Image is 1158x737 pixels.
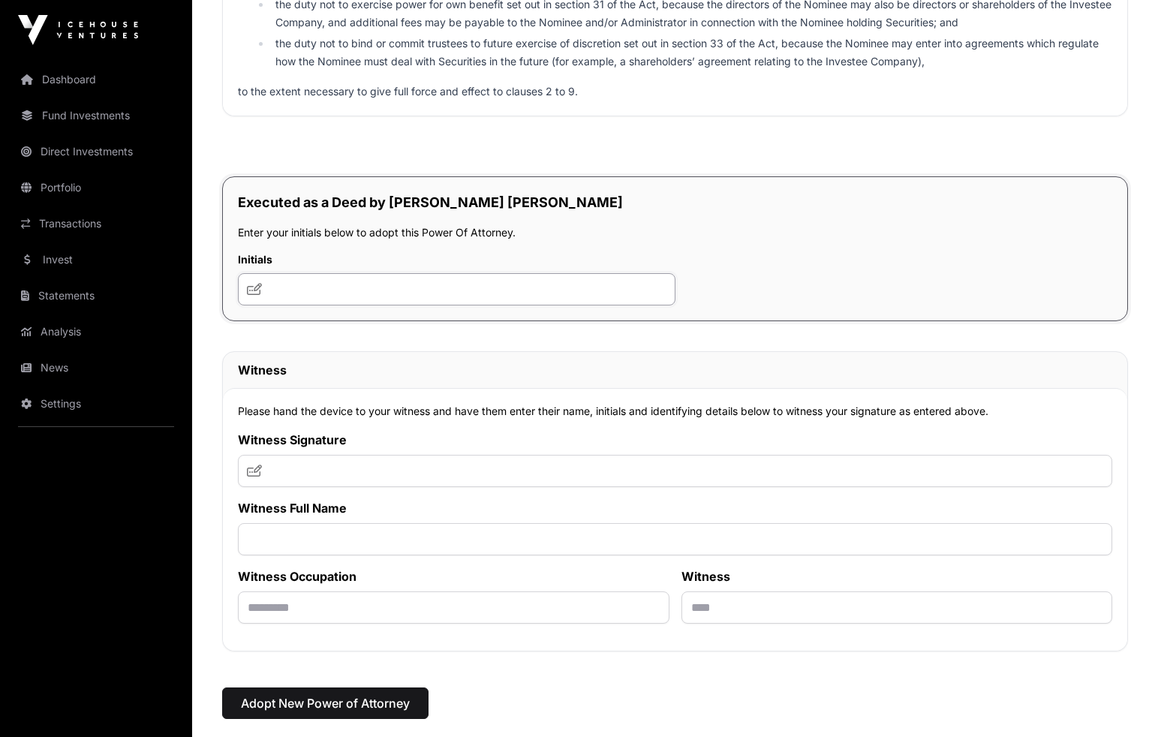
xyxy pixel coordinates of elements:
a: Dashboard [12,63,180,96]
h2: Executed as a Deed by [PERSON_NAME] [PERSON_NAME] [238,192,1112,213]
img: Icehouse Ventures Logo [18,15,138,45]
p: to the extent necessary to give full force and effect to clauses 2 to 9. [238,83,1112,101]
a: Settings [12,387,180,420]
iframe: Chat Widget [1083,665,1158,737]
li: the duty not to bind or commit trustees to future exercise of discretion set out in section 33 of... [271,35,1112,71]
p: Please hand the device to your witness and have them enter their name, initials and identifying d... [238,404,1112,419]
p: Enter your initials below to adopt this Power Of Attorney. [238,225,1112,240]
a: Statements [12,279,180,312]
label: Initials [238,252,675,267]
h2: Witness [238,361,1112,379]
a: Fund Investments [12,99,180,132]
label: Witness Occupation [238,567,669,585]
a: Transactions [12,207,180,240]
label: Witness [681,567,1113,585]
label: Witness Signature [238,431,1112,449]
a: Direct Investments [12,135,180,168]
a: Invest [12,243,180,276]
button: Adopt New Power of Attorney [222,687,429,719]
a: News [12,351,180,384]
label: Witness Full Name [238,499,1112,517]
a: Analysis [12,315,180,348]
a: Portfolio [12,171,180,204]
span: Adopt New Power of Attorney [241,694,410,712]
